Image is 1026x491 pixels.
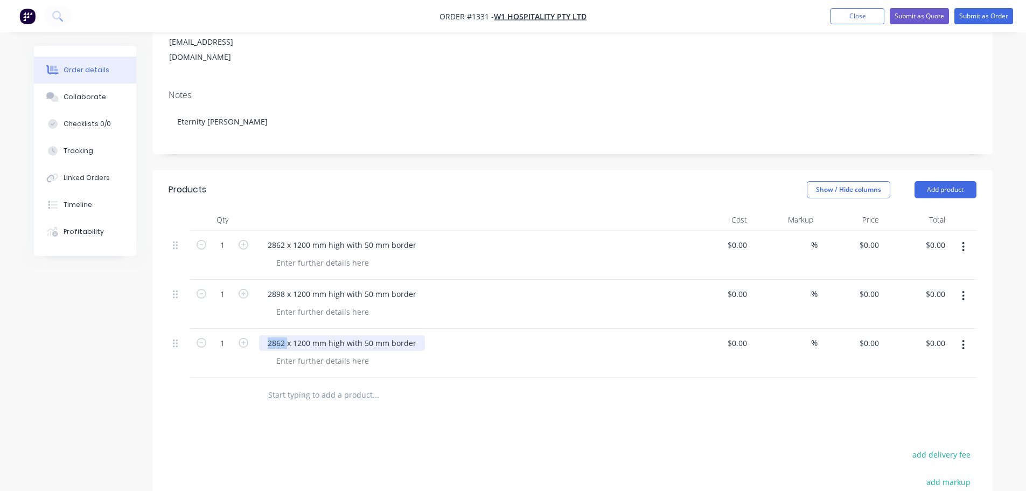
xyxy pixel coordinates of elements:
div: 2898 x 1200 mm high with 50 mm border [259,286,425,302]
div: Checklists 0/0 [64,119,111,129]
button: Show / Hide columns [807,181,890,198]
button: Order details [34,57,136,84]
button: Timeline [34,191,136,218]
button: add markup [921,475,976,489]
button: Profitability [34,218,136,245]
span: Order #1331 - [439,11,494,22]
div: Collaborate [64,92,106,102]
span: % [811,239,818,251]
button: Collaborate [34,84,136,110]
div: Qty [190,209,255,231]
div: 2862 x 1200 mm high with 50 mm border [259,237,425,253]
button: Submit as Order [954,8,1013,24]
button: add delivery fee [907,447,976,462]
input: Start typing to add a product... [268,384,483,406]
div: Cost [686,209,752,231]
div: Tracking [64,146,93,156]
div: Linked Orders [64,173,110,183]
button: Close [830,8,884,24]
button: Add product [915,181,976,198]
div: Price [818,209,884,231]
div: [PERSON_NAME][EMAIL_ADDRESS][DOMAIN_NAME] [169,19,259,65]
button: Linked Orders [34,164,136,191]
div: Eternity [PERSON_NAME] [169,105,976,138]
div: Notes [169,90,976,100]
div: Products [169,183,206,196]
button: Tracking [34,137,136,164]
div: 2862 x 1200 mm high with 50 mm border [259,335,425,351]
div: Total [883,209,950,231]
a: W1 Hospitality PTY LTD [494,11,587,22]
div: Markup [751,209,818,231]
img: Factory [19,8,36,24]
span: % [811,337,818,349]
div: Order details [64,65,109,75]
div: Profitability [64,227,104,237]
button: Checklists 0/0 [34,110,136,137]
div: Timeline [64,200,92,210]
button: Submit as Quote [890,8,949,24]
span: % [811,288,818,300]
